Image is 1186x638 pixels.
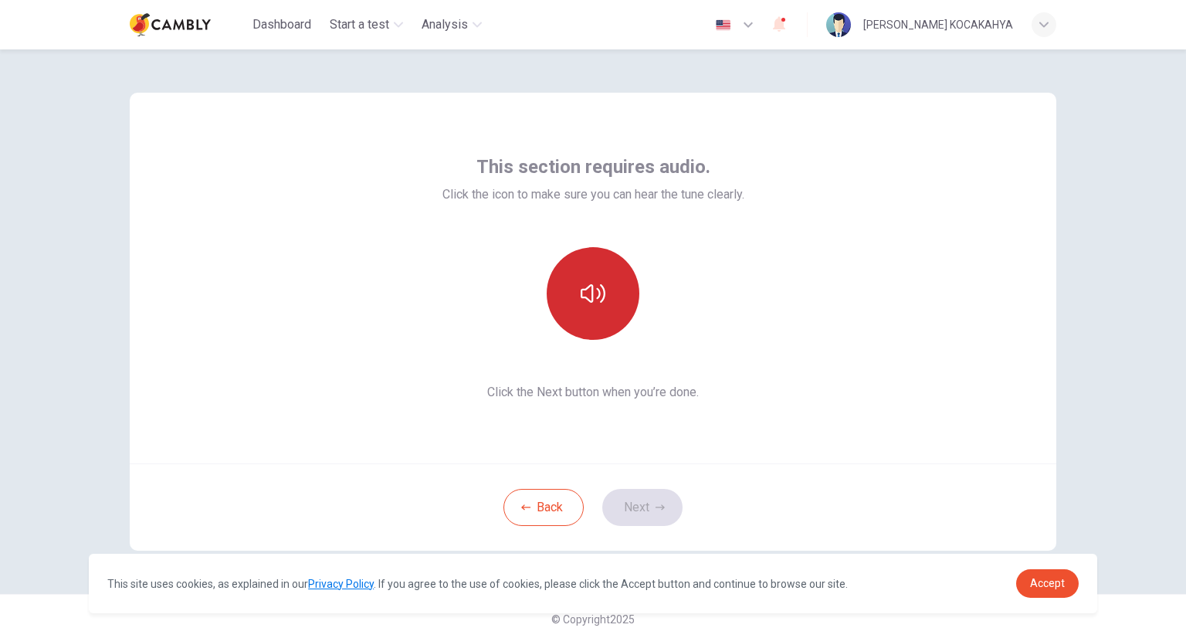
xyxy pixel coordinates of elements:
span: Click the Next button when you’re done. [442,383,744,402]
button: Dashboard [246,11,317,39]
img: en [713,19,733,31]
span: This section requires audio. [476,154,710,179]
span: Click the icon to make sure you can hear the tune clearly. [442,185,744,204]
a: dismiss cookie message [1016,569,1079,598]
button: Analysis [415,11,488,39]
a: Privacy Policy [308,578,374,590]
img: Cambly logo [130,9,211,40]
span: Analysis [422,15,468,34]
div: [PERSON_NAME] KOCAKAHYA [863,15,1013,34]
a: Cambly logo [130,9,246,40]
span: © Copyright 2025 [551,613,635,626]
img: Profile picture [826,12,851,37]
span: Dashboard [252,15,311,34]
button: Back [503,489,584,526]
span: Start a test [330,15,389,34]
span: This site uses cookies, as explained in our . If you agree to the use of cookies, please click th... [107,578,848,590]
span: Accept [1030,577,1065,589]
button: Start a test [324,11,409,39]
div: cookieconsent [89,554,1097,613]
